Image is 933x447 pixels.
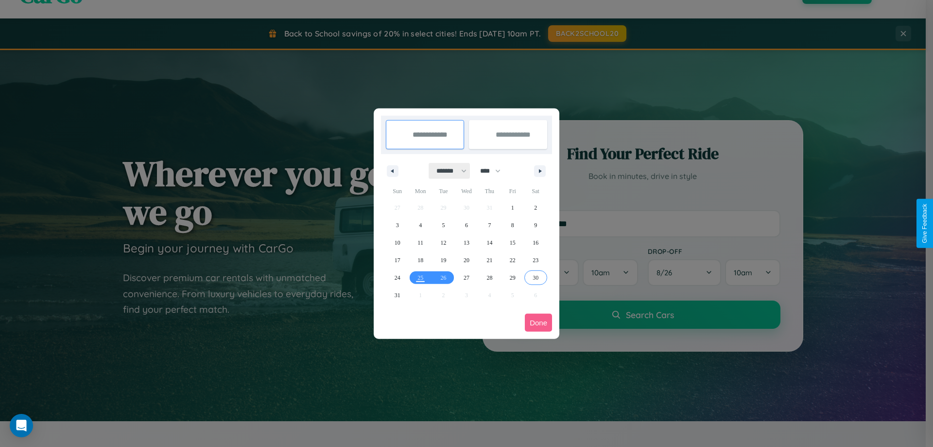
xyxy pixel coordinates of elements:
span: 30 [533,269,538,286]
span: 27 [464,269,469,286]
span: 1 [511,199,514,216]
button: 14 [478,234,501,251]
button: 10 [386,234,409,251]
span: 31 [395,286,400,304]
span: 18 [417,251,423,269]
button: 8 [501,216,524,234]
button: 16 [524,234,547,251]
button: 13 [455,234,478,251]
div: Give Feedback [921,204,928,243]
span: 7 [488,216,491,234]
button: 5 [432,216,455,234]
span: 28 [486,269,492,286]
button: 23 [524,251,547,269]
span: Mon [409,183,432,199]
span: 8 [511,216,514,234]
span: Thu [478,183,501,199]
button: 25 [409,269,432,286]
button: 12 [432,234,455,251]
span: 16 [533,234,538,251]
button: 26 [432,269,455,286]
button: 27 [455,269,478,286]
span: 26 [441,269,447,286]
span: 21 [486,251,492,269]
span: 11 [417,234,423,251]
span: 24 [395,269,400,286]
span: Wed [455,183,478,199]
span: 17 [395,251,400,269]
span: 25 [417,269,423,286]
button: 15 [501,234,524,251]
span: Sun [386,183,409,199]
button: 6 [455,216,478,234]
span: Tue [432,183,455,199]
span: 5 [442,216,445,234]
span: 15 [510,234,516,251]
button: 29 [501,269,524,286]
button: 22 [501,251,524,269]
span: 4 [419,216,422,234]
span: 14 [486,234,492,251]
span: 12 [441,234,447,251]
button: 31 [386,286,409,304]
button: 20 [455,251,478,269]
button: 21 [478,251,501,269]
button: 11 [409,234,432,251]
span: 22 [510,251,516,269]
span: 29 [510,269,516,286]
button: 2 [524,199,547,216]
button: 3 [386,216,409,234]
span: 3 [396,216,399,234]
span: Fri [501,183,524,199]
span: 6 [465,216,468,234]
div: Open Intercom Messenger [10,414,33,437]
button: Done [525,314,552,332]
button: 7 [478,216,501,234]
button: 28 [478,269,501,286]
button: 18 [409,251,432,269]
span: 23 [533,251,538,269]
span: 19 [441,251,447,269]
button: 17 [386,251,409,269]
button: 24 [386,269,409,286]
button: 1 [501,199,524,216]
button: 19 [432,251,455,269]
button: 4 [409,216,432,234]
span: 20 [464,251,469,269]
span: 2 [534,199,537,216]
span: Sat [524,183,547,199]
span: 9 [534,216,537,234]
button: 30 [524,269,547,286]
button: 9 [524,216,547,234]
span: 13 [464,234,469,251]
span: 10 [395,234,400,251]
